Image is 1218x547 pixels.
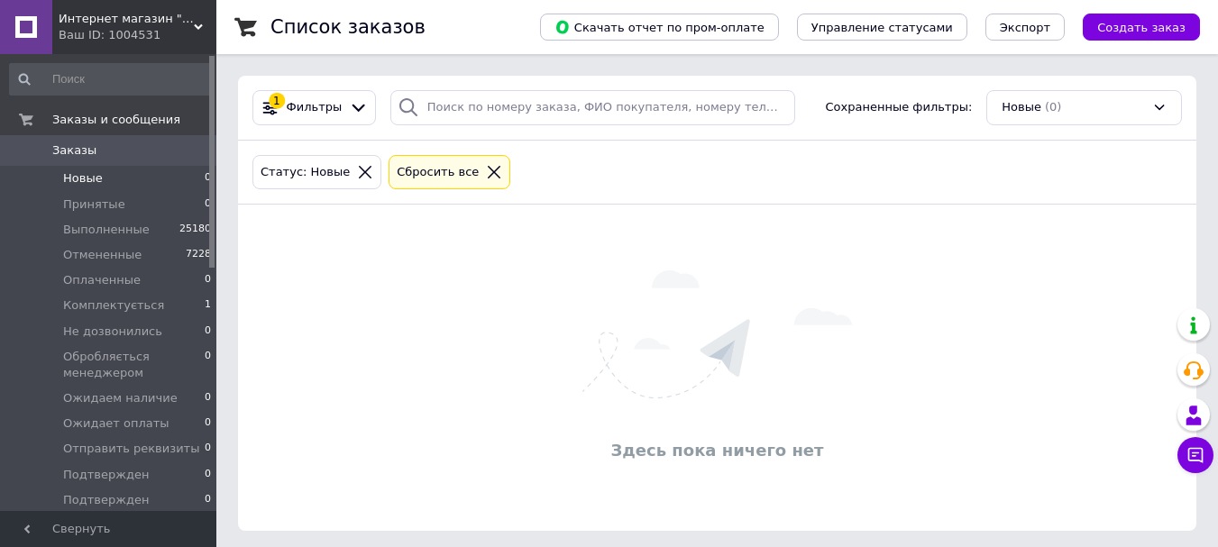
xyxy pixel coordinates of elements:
span: 0 [205,492,211,524]
div: Сбросить все [393,163,482,182]
button: Управление статусами [797,14,967,41]
input: Поиск [9,63,213,96]
span: Новые [63,170,103,187]
span: Выполненные [63,222,150,238]
span: 0 [205,170,211,187]
span: 0 [205,272,211,288]
span: Подтвержден [63,467,149,483]
span: 0 [205,415,211,432]
span: 0 [205,349,211,381]
span: 0 [205,467,211,483]
span: 25180 [179,222,211,238]
span: Отправить реквизиты [63,441,199,457]
span: 1 [205,297,211,314]
span: 0 [205,324,211,340]
button: Скачать отчет по пром-оплате [540,14,779,41]
span: Заказы и сообщения [52,112,180,128]
a: Создать заказ [1065,20,1200,33]
span: Комплектується [63,297,164,314]
div: 1 [269,93,285,109]
span: Оплаченные [63,272,141,288]
span: 7228 [186,247,211,263]
div: Здесь пока ничего нет [247,439,1187,461]
span: Подтвержден -оплачен [63,492,205,524]
div: Ваш ID: 1004531 [59,27,216,43]
span: Обробляється менеджером [63,349,205,381]
span: Управление статусами [811,21,953,34]
span: (0) [1045,100,1061,114]
input: Поиск по номеру заказа, ФИО покупателя, номеру телефона, Email, номеру накладной [390,90,795,125]
button: Чат с покупателем [1177,437,1213,473]
span: 0 [205,390,211,406]
div: Статус: Новые [257,163,353,182]
button: Создать заказ [1083,14,1200,41]
span: Принятые [63,196,125,213]
span: Ожидаем наличие [63,390,178,406]
span: Экспорт [1000,21,1050,34]
span: Отмененные [63,247,142,263]
button: Экспорт [985,14,1065,41]
span: Сохраненные фильтры: [826,99,973,116]
span: Скачать отчет по пром-оплате [554,19,765,35]
span: Создать заказ [1097,21,1186,34]
h1: Список заказов [270,16,426,38]
span: Фильтры [287,99,343,116]
span: 0 [205,196,211,213]
span: Ожидает оплаты [63,415,169,432]
span: Не дозвонились [63,324,162,340]
span: Заказы [52,142,96,159]
span: Интернет магазин "Kiddy Boom" [59,11,194,27]
span: 0 [205,441,211,457]
span: Новые [1002,99,1041,116]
